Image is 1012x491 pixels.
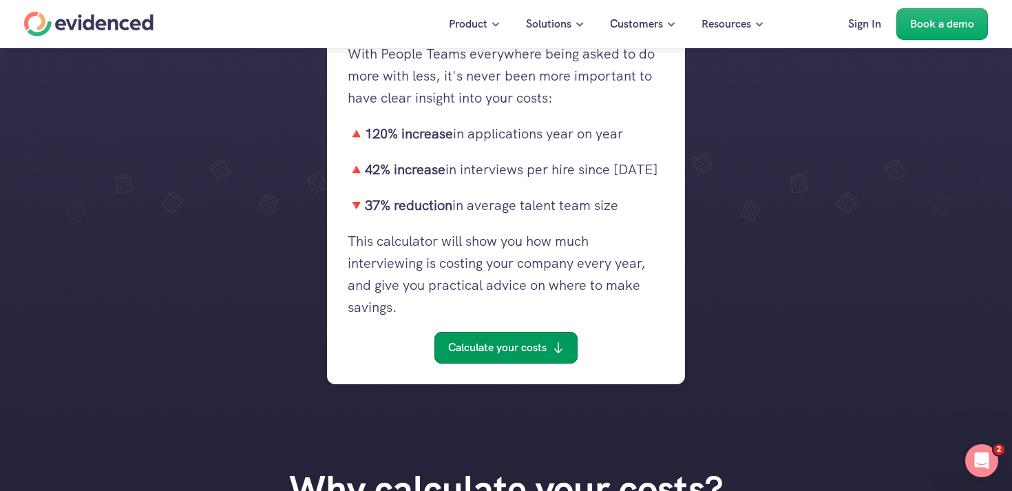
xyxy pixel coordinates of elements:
[24,12,154,36] a: Home
[348,194,664,216] p: 🔻 in average talent team size
[449,15,487,33] p: Product
[610,15,663,33] p: Customers
[965,444,998,477] iframe: Intercom live chat
[896,8,988,40] a: Book a demo
[348,158,664,180] p: 🔺 in interviews per hire since [DATE]
[993,444,1004,455] span: 2
[365,196,452,214] strong: 37% reduction
[838,8,892,40] a: Sign In
[910,15,974,33] p: Book a demo
[365,125,453,143] strong: 120% increase
[434,332,578,364] a: Calculate your costs
[448,339,547,357] p: Calculate your costs
[365,160,445,178] strong: 42% increase
[348,43,664,109] p: With People Teams everywhere being asked to do more with less, it's never been more important to ...
[848,15,881,33] p: Sign In
[702,15,751,33] p: Resources
[348,230,664,318] p: This calculator will show you how much interviewing is costing your company every year, and give ...
[779,8,833,40] a: Pricing
[526,15,571,33] p: Solutions
[790,15,823,33] p: Pricing
[348,123,664,145] p: 🔺 in applications year on year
